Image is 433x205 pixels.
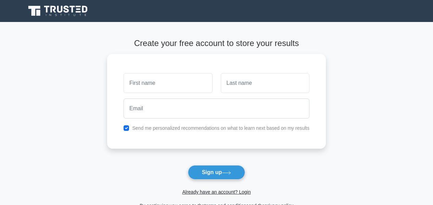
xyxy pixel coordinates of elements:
button: Sign up [188,165,245,180]
input: Email [124,99,309,118]
input: Last name [221,73,309,93]
a: Already have an account? Login [182,189,251,195]
label: Send me personalized recommendations on what to learn next based on my results [132,125,309,131]
h4: Create your free account to store your results [107,38,326,48]
input: First name [124,73,212,93]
